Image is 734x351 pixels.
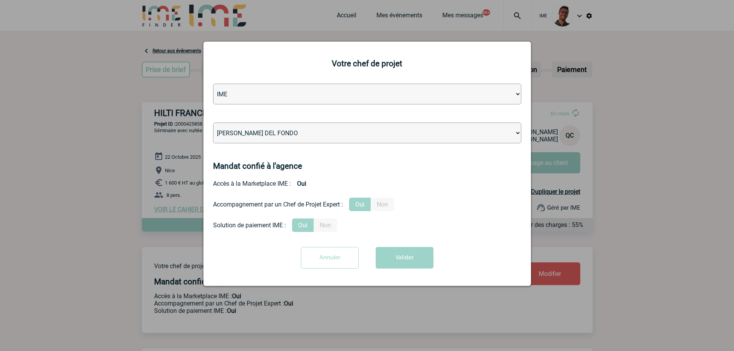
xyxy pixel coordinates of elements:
[301,247,359,269] input: Annuler
[213,59,521,68] h2: Votre chef de projet
[213,201,343,208] div: Accompagnement par un Chef de Projet Expert :
[291,177,312,190] b: Oui
[213,177,521,190] div: Accès à la Marketplace IME :
[213,161,302,171] h4: Mandat confié à l'agence
[314,218,337,232] label: Non
[213,198,521,211] div: Prestation payante
[213,222,286,229] div: Solution de paiement IME :
[213,218,521,232] div: Conformité aux process achat client, Prise en charge de la facturation, Mutualisation de plusieur...
[371,198,394,211] label: Non
[292,218,314,232] label: Oui
[349,198,371,211] label: Oui
[376,247,433,269] button: Valider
